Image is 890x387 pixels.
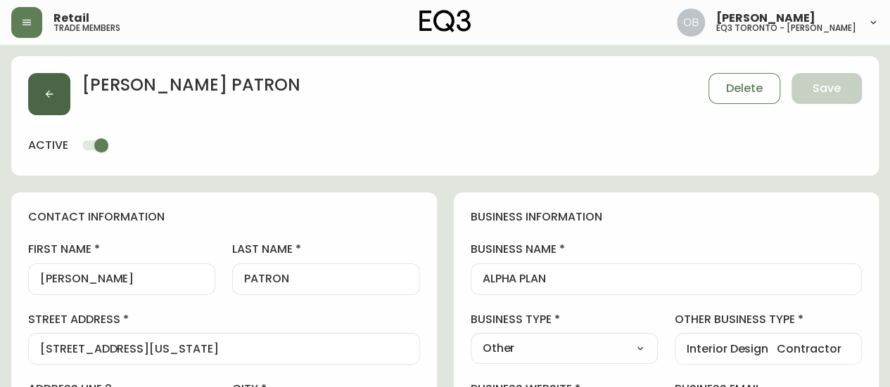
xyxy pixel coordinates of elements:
[726,81,763,96] span: Delete
[28,209,420,225] h4: contact information
[471,209,863,225] h4: business information
[716,13,815,24] span: [PERSON_NAME]
[419,10,471,32] img: logo
[28,242,215,257] label: first name
[708,73,780,104] button: Delete
[677,8,705,37] img: 8e0065c524da89c5c924d5ed86cfe468
[53,13,89,24] span: Retail
[82,73,300,104] h2: [PERSON_NAME] PATRON
[471,312,658,327] label: business type
[232,242,419,257] label: last name
[471,242,863,257] label: business name
[675,312,862,327] label: other business type
[28,312,420,327] label: street address
[28,138,68,153] h4: active
[53,24,120,32] h5: trade members
[716,24,856,32] h5: eq3 toronto - [PERSON_NAME]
